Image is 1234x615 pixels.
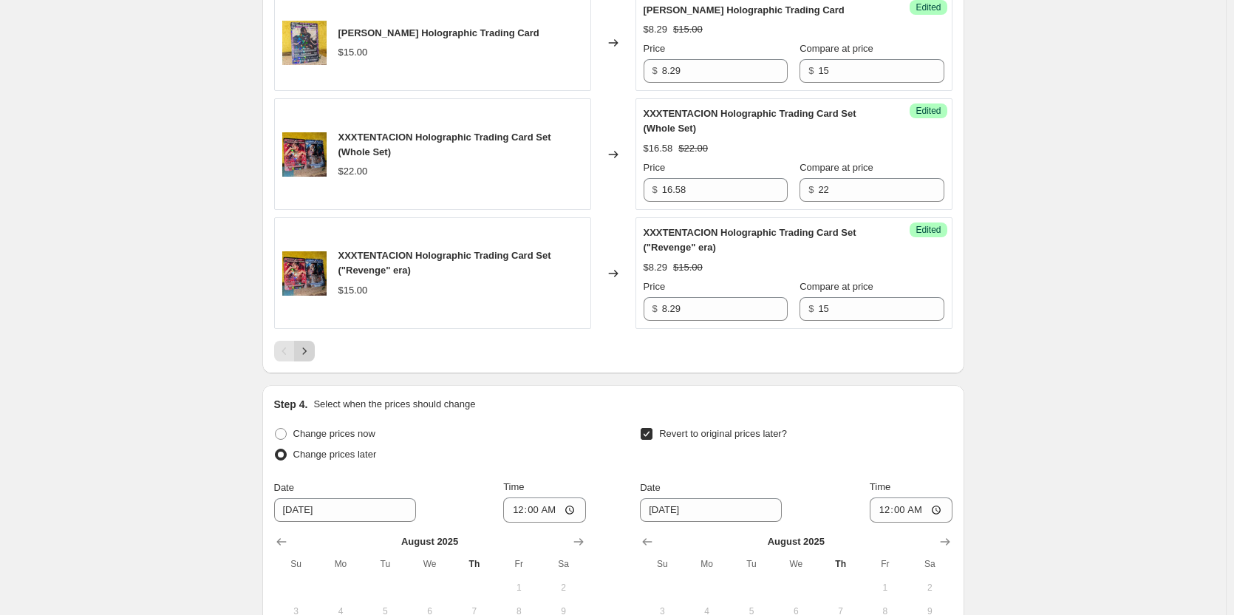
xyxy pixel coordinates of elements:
img: P0_4_1b74d7ba-0f12-4603-b98f-7eb4496535d5_80x.jpg [282,132,327,177]
button: Show next month, September 2025 [935,531,955,552]
strike: $15.00 [673,260,703,275]
span: XXXTENTACION Holographic Trading Card Set ("Revenge" era) [338,250,551,276]
span: Change prices later [293,449,377,460]
button: Friday August 1 2025 [863,576,907,599]
button: Show previous month, July 2025 [637,531,658,552]
span: Su [280,558,313,570]
span: Edited [916,224,941,236]
th: Sunday [274,552,318,576]
th: Wednesday [774,552,818,576]
span: Tu [735,558,768,570]
span: Date [274,482,294,493]
div: $15.00 [338,283,368,298]
span: Edited [916,1,941,13]
span: Time [503,481,524,492]
span: Price [644,43,666,54]
p: Select when the prices should change [313,397,475,412]
input: 8/28/2025 [640,498,782,522]
span: Th [824,558,856,570]
span: We [780,558,812,570]
span: Edited [916,105,941,117]
span: Mo [691,558,723,570]
span: 1 [502,582,535,594]
span: $ [652,184,658,195]
th: Tuesday [729,552,774,576]
span: Sa [547,558,579,570]
span: Time [870,481,890,492]
span: $ [652,65,658,76]
span: [PERSON_NAME] Holographic Trading Card [338,27,539,38]
strike: $22.00 [678,141,708,156]
span: Tu [369,558,401,570]
input: 12:00 [503,497,586,523]
div: $8.29 [644,260,668,275]
th: Sunday [640,552,684,576]
span: $ [808,184,814,195]
span: $ [808,65,814,76]
span: Revert to original prices later? [659,428,787,439]
span: Compare at price [800,162,873,173]
th: Monday [318,552,363,576]
span: Compare at price [800,281,873,292]
span: Date [640,482,660,493]
span: XXXTENTACION Holographic Trading Card Set (Whole Set) [338,132,551,157]
button: Friday August 1 2025 [497,576,541,599]
span: Su [646,558,678,570]
span: Price [644,162,666,173]
span: Compare at price [800,43,873,54]
th: Saturday [907,552,952,576]
input: 12:00 [870,497,952,523]
strike: $15.00 [673,22,703,37]
div: $16.58 [644,141,673,156]
span: XXXTENTACION Holographic Trading Card Set (Whole Set) [644,108,856,134]
button: Next [294,341,315,361]
th: Friday [497,552,541,576]
th: Thursday [452,552,497,576]
button: Saturday August 2 2025 [541,576,585,599]
h2: Step 4. [274,397,308,412]
button: Saturday August 2 2025 [907,576,952,599]
span: Price [644,281,666,292]
th: Friday [863,552,907,576]
img: P0_4_1b74d7ba-0f12-4603-b98f-7eb4496535d5_80x.jpg [282,251,327,296]
span: $ [808,303,814,314]
span: 2 [547,582,579,594]
span: XXXTENTACION Holographic Trading Card Set ("Revenge" era) [644,227,856,253]
div: $22.00 [338,164,368,179]
span: Sa [913,558,946,570]
th: Saturday [541,552,585,576]
button: Show previous month, July 2025 [271,531,292,552]
span: 1 [869,582,901,594]
span: Mo [324,558,357,570]
button: Show next month, September 2025 [568,531,589,552]
span: Change prices now [293,428,375,439]
img: PXL_20250105_043138979_80x.jpg [282,21,327,65]
th: Wednesday [407,552,451,576]
span: Th [458,558,491,570]
span: Fr [869,558,901,570]
span: We [413,558,446,570]
div: $15.00 [338,45,368,60]
span: [PERSON_NAME] Holographic Trading Card [644,4,845,16]
span: Fr [502,558,535,570]
th: Monday [685,552,729,576]
input: 8/28/2025 [274,498,416,522]
th: Tuesday [363,552,407,576]
span: 2 [913,582,946,594]
div: $8.29 [644,22,668,37]
th: Thursday [818,552,862,576]
nav: Pagination [274,341,315,361]
span: $ [652,303,658,314]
